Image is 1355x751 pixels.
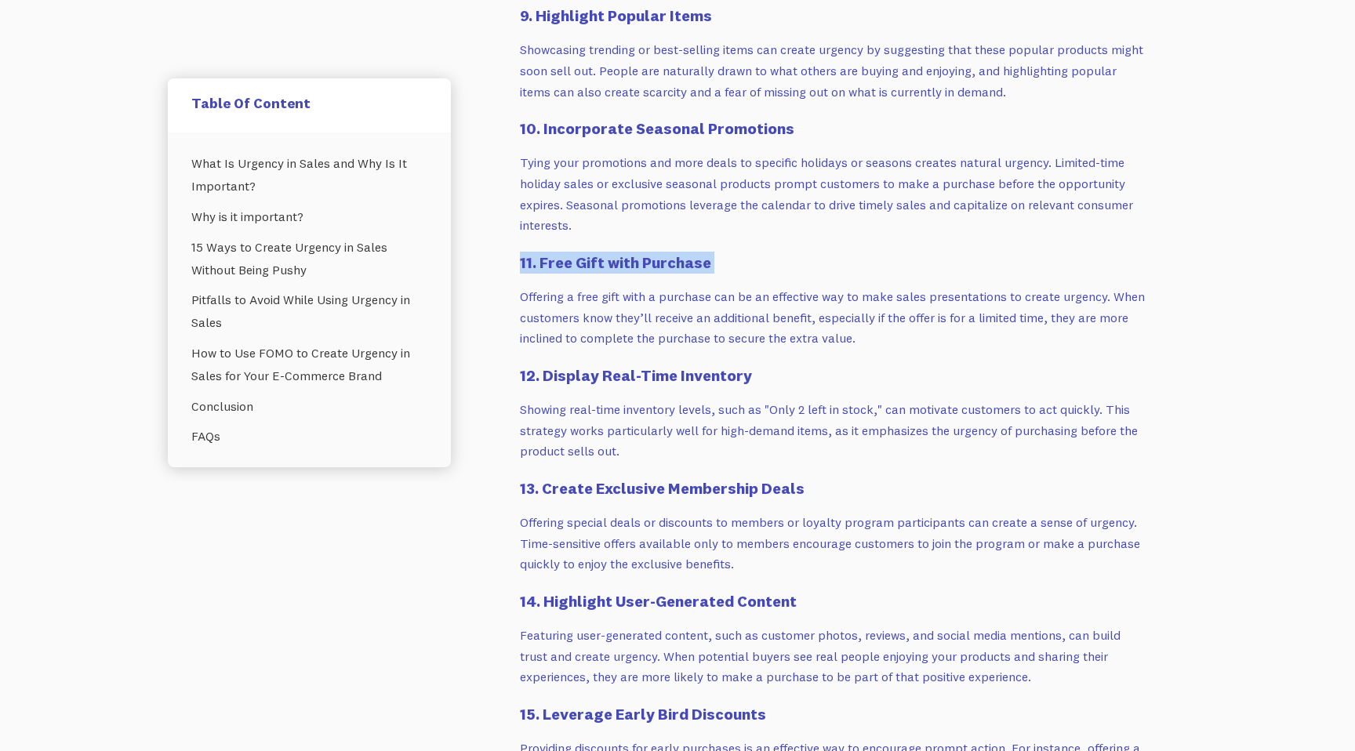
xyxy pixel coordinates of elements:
[191,148,427,201] a: What Is Urgency in Sales and Why Is It Important?
[520,118,1147,140] h4: 10. Incorporate Seasonal Promotions
[520,5,1147,27] h4: 9. Highlight Popular Items
[520,625,1147,688] p: Featuring user-generated content, such as customer photos, reviews, and social media mentions, ca...
[520,477,1147,499] h4: 13. Create Exclusive Membership Deals
[191,421,427,452] a: FAQs
[520,152,1147,236] p: Tying your promotions and more deals to specific holidays or seasons creates natural urgency. Lim...
[191,338,427,391] a: How to Use FOMO to Create Urgency in Sales for Your E-Commerce Brand
[191,391,427,422] a: Conclusion
[191,201,427,232] a: Why is it important?
[520,399,1147,462] p: Showing real-time inventory levels, such as "Only 2 left in stock," can motivate customers to act...
[520,252,1147,274] h4: 11. Free Gift with Purchase
[191,94,427,112] h5: Table Of Content
[191,285,427,338] a: Pitfalls to Avoid While Using Urgency in Sales
[520,365,1147,386] h4: 12. Display Real-Time Inventory
[520,512,1147,575] p: Offering special deals or discounts to members or loyalty program participants can create a sense...
[520,590,1147,612] h4: 14. Highlight User-Generated Content
[191,232,427,285] a: 15 Ways to Create Urgency in Sales Without Being Pushy
[520,286,1147,349] p: Offering a free gift with a purchase can be an effective way to make sales presentations to creat...
[520,703,1147,725] h4: 15. Leverage Early Bird Discounts
[520,39,1147,102] p: Showcasing trending or best-selling items can create urgency by suggesting that these popular pro...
